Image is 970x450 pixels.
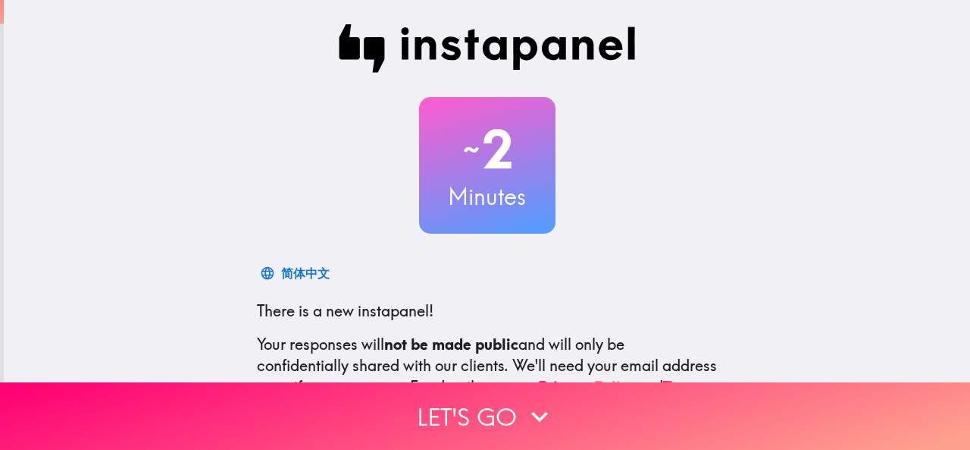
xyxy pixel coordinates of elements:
div: 简体中文 [281,263,330,284]
span: There is a new instapanel! [257,301,433,320]
h2: 2 [419,118,555,181]
p: Your responses will and will only be confidentially shared with our clients. We'll need your emai... [257,334,718,398]
span: ~ [461,127,482,172]
b: not be made public [384,335,518,354]
a: Privacy Policy [538,377,637,396]
a: Terms [663,377,706,396]
button: 简体中文 [257,258,336,288]
img: Instapanel [339,24,636,73]
h3: Minutes [419,181,555,212]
